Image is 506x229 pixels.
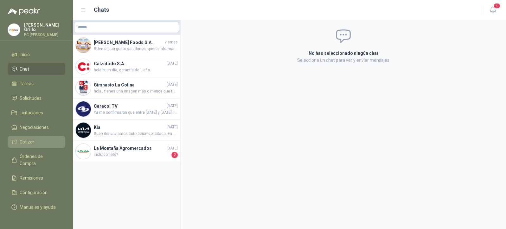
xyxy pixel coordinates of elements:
h4: Caracol TV [94,103,165,110]
span: [DATE] [167,124,178,130]
span: Negociaciones [20,124,49,131]
h4: Gimnasio La Colina [94,81,165,88]
a: Solicitudes [8,92,65,104]
p: [PERSON_NAME] Grillo [24,23,65,32]
img: Logo peakr [8,8,40,15]
img: Company Logo [76,80,91,95]
p: PC [PERSON_NAME] [24,33,65,37]
p: Selecciona un chat para ver y enviar mensajes [233,57,454,64]
a: Chat [8,63,65,75]
a: Cotizar [8,136,65,148]
a: Manuales y ayuda [8,201,65,213]
a: Licitaciones [8,107,65,119]
span: Órdenes de Compra [20,153,59,167]
h2: No has seleccionado ningún chat [233,50,454,57]
a: Tareas [8,78,65,90]
img: Company Logo [76,123,91,138]
img: Company Logo [76,101,91,117]
img: Company Logo [76,59,91,74]
span: Tareas [20,80,34,87]
a: Negociaciones [8,121,65,133]
a: Inicio [8,48,65,60]
span: [DATE] [167,145,178,151]
span: [DATE] [167,82,178,88]
h4: Calzatodo S.A. [94,60,165,67]
span: hola , tienes una imagen mas o menos que tipo de silla están buscando. Cordial Saludo [94,88,178,94]
span: Chat [20,66,29,73]
span: Configuración [20,189,48,196]
img: Company Logo [76,144,91,159]
h1: Chats [94,5,109,14]
img: Company Logo [76,38,91,53]
span: Cotizar [20,138,34,145]
a: Company LogoCalzatodo S.A.[DATE]hola buen día, garantía de 1 año. [73,56,180,77]
a: Configuración [8,187,65,199]
img: Company Logo [8,24,20,36]
span: 4 [493,3,500,9]
h4: La Montaña Agromercados [94,145,165,152]
h4: [PERSON_NAME] Foods S.A. [94,39,163,46]
span: Buen día enviamos cotización solicitada. En caso de requerir inyector [PERSON_NAME] favor hacérno... [94,131,178,137]
a: Company Logo[PERSON_NAME] Foods S.A.viernesBUen día un gusto saludarlos, quería informarles que p... [73,35,180,56]
span: 2 [171,152,178,158]
a: Company LogoGimnasio La Colina[DATE]hola , tienes una imagen mas o menos que tipo de silla están ... [73,77,180,99]
span: incluido flete? [94,152,170,158]
h4: Kia [94,124,165,131]
span: [DATE] [167,60,178,67]
span: viernes [165,39,178,45]
span: Remisiones [20,175,43,181]
a: Remisiones [8,172,65,184]
span: hola buen día, garantía de 1 año. [94,67,178,73]
span: Inicio [20,51,30,58]
a: Company LogoCaracol TV[DATE]Ya me confirmaron que entre [DATE] y [DATE] llegan los cotizados orig... [73,99,180,120]
span: Manuales y ayuda [20,204,56,211]
span: BUen día un gusto saludarlos, quería informarles que por la compra de este equipo les obsequiamos... [94,46,178,52]
span: Licitaciones [20,109,43,116]
span: [DATE] [167,103,178,109]
span: Solicitudes [20,95,42,102]
a: Company LogoLa Montaña Agromercados[DATE]incluido flete?2 [73,141,180,162]
button: 4 [487,4,498,16]
a: Company LogoKia[DATE]Buen día enviamos cotización solicitada. En caso de requerir inyector [PERSO... [73,120,180,141]
span: Ya me confirmaron que entre [DATE] y [DATE] llegan los cotizados originalmente de 1 metro. Entonc... [94,110,178,116]
a: Órdenes de Compra [8,150,65,169]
